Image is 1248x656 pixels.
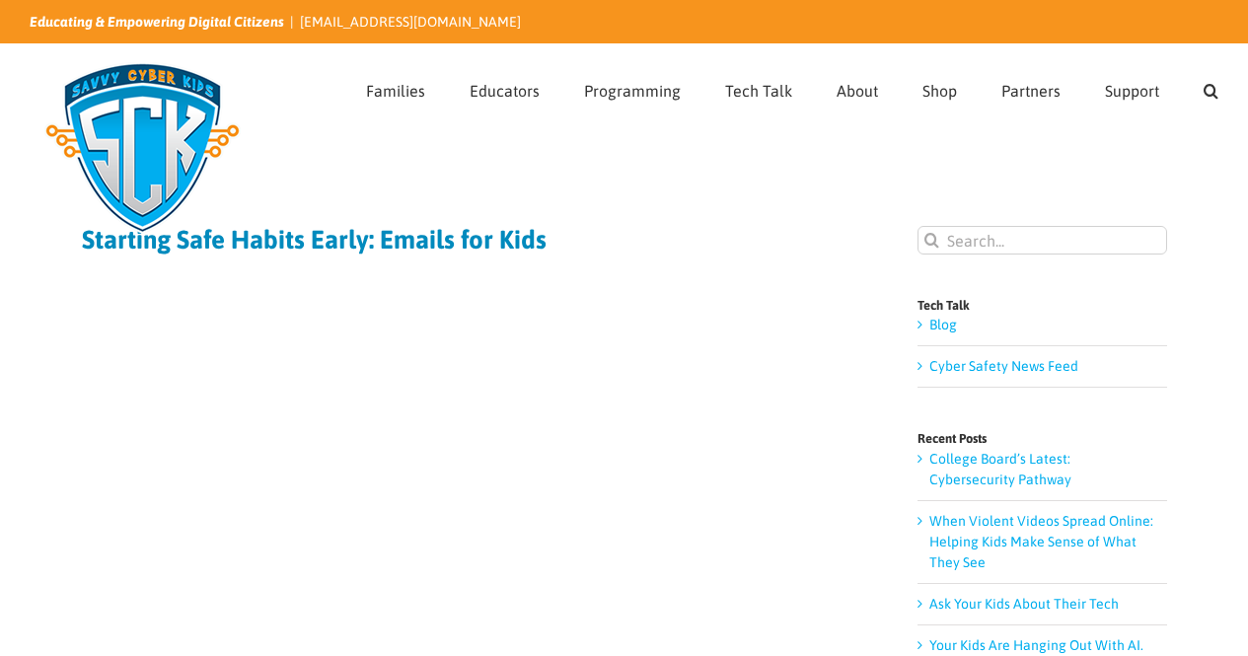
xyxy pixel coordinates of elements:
[1001,44,1061,131] a: Partners
[366,44,1218,131] nav: Main Menu
[30,14,284,30] i: Educating & Empowering Digital Citizens
[725,44,792,131] a: Tech Talk
[82,226,839,254] h1: Starting Safe Habits Early: Emails for Kids
[918,432,1167,445] h4: Recent Posts
[725,83,792,99] span: Tech Talk
[918,299,1167,312] h4: Tech Talk
[922,44,957,131] a: Shop
[929,358,1078,374] a: Cyber Safety News Feed
[366,83,425,99] span: Families
[837,83,878,99] span: About
[1001,83,1061,99] span: Partners
[929,451,1071,487] a: College Board’s Latest: Cybersecurity Pathway
[1204,44,1218,131] a: Search
[918,226,946,255] input: Search
[929,596,1119,612] a: Ask Your Kids About Their Tech
[366,44,425,131] a: Families
[837,44,878,131] a: About
[1105,83,1159,99] span: Support
[922,83,957,99] span: Shop
[929,513,1153,570] a: When Violent Videos Spread Online: Helping Kids Make Sense of What They See
[918,226,1167,255] input: Search...
[470,83,540,99] span: Educators
[584,44,681,131] a: Programming
[470,44,540,131] a: Educators
[1105,44,1159,131] a: Support
[30,49,256,247] img: Savvy Cyber Kids Logo
[584,83,681,99] span: Programming
[929,317,957,332] a: Blog
[300,14,521,30] a: [EMAIL_ADDRESS][DOMAIN_NAME]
